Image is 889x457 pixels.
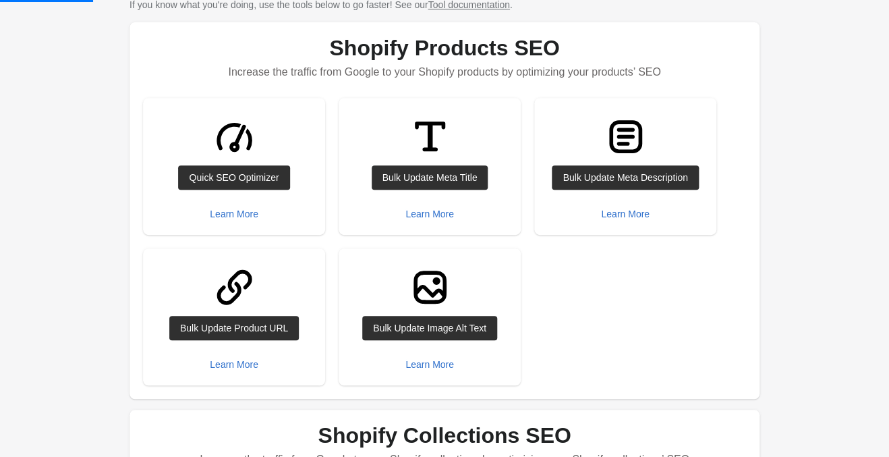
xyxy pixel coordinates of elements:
[143,60,746,84] p: Increase the traffic from Google to your Shopify products by optimizing your products’ SEO
[405,209,454,219] div: Learn More
[400,202,459,226] button: Learn More
[204,202,264,226] button: Learn More
[180,323,288,333] div: Bulk Update Product URL
[552,165,698,190] a: Bulk Update Meta Description
[373,323,486,333] div: Bulk Update Image Alt Text
[209,262,260,313] img: LinkMinor-ab1ad89fd1997c3bec88bdaa9090a6519f48abaf731dc9ef56a2f2c6a9edd30f.svg
[405,262,455,313] img: ImageMajor-6988ddd70c612d22410311fee7e48670de77a211e78d8e12813237d56ef19ad4.svg
[143,423,746,448] h1: Shopify Collections SEO
[204,352,264,377] button: Learn More
[209,111,260,162] img: GaugeMajor-1ebe3a4f609d70bf2a71c020f60f15956db1f48d7107b7946fc90d31709db45e.svg
[596,202,655,226] button: Learn More
[405,359,454,370] div: Learn More
[189,172,279,183] div: Quick SEO Optimizer
[400,352,459,377] button: Learn More
[178,165,289,190] a: Quick SEO Optimizer
[405,111,455,162] img: TitleMinor-8a5de7e115299b8c2b1df9b13fb5e6d228e26d13b090cf20654de1eaf9bee786.svg
[372,165,488,190] a: Bulk Update Meta Title
[563,172,687,183] div: Bulk Update Meta Description
[169,316,299,340] a: Bulk Update Product URL
[601,209,650,219] div: Learn More
[362,316,497,340] a: Bulk Update Image Alt Text
[210,209,258,219] div: Learn More
[143,36,746,60] h1: Shopify Products SEO
[210,359,258,370] div: Learn More
[600,111,651,162] img: TextBlockMajor-3e13e55549f1fe4aa18089e576148c69364b706dfb80755316d4ac7f5c51f4c3.svg
[382,172,478,183] div: Bulk Update Meta Title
